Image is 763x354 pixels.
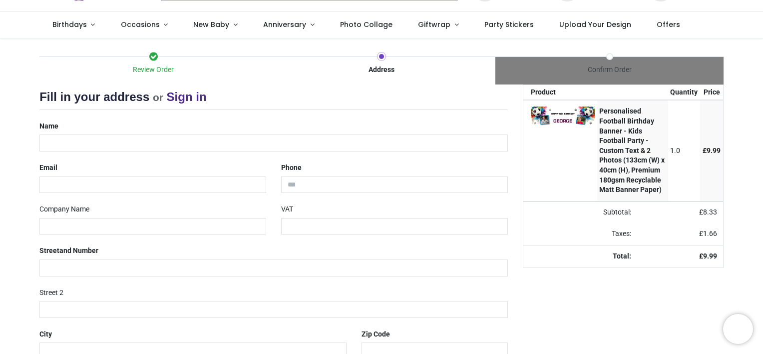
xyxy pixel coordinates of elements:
[167,90,207,103] a: Sign in
[362,326,390,343] label: Zip Code
[703,252,717,260] span: 9.99
[703,146,721,154] span: £
[523,223,638,245] td: Taxes:
[39,284,63,301] label: Street 2
[281,159,302,176] label: Phone
[39,65,268,75] div: Review Order
[700,85,723,100] th: Price
[703,208,717,216] span: 8.33
[281,201,293,218] label: VAT
[59,246,98,254] span: and Number
[523,201,638,223] td: Subtotal:
[263,19,306,29] span: Anniversary
[523,85,597,100] th: Product
[39,159,57,176] label: Email
[39,90,149,103] span: Fill in your address
[108,12,181,38] a: Occasions
[599,107,665,193] strong: Personalised Football Birthday Banner - Kids Football Party - Custom Text & 2 Photos (133cm (W) x...
[703,229,717,237] span: 1.66
[39,242,98,259] label: Street
[39,12,108,38] a: Birthdays
[39,118,58,135] label: Name
[52,19,87,29] span: Birthdays
[531,106,595,126] img: tNupcQAAAAZJREFUAwDC2+qx8w0PTgAAAABJRU5ErkJggg==
[181,12,251,38] a: New Baby
[39,201,89,218] label: Company Name
[707,146,721,154] span: 9.99
[699,208,717,216] span: £
[657,19,680,29] span: Offers
[250,12,327,38] a: Anniversary
[405,12,471,38] a: Giftwrap
[613,252,631,260] strong: Total:
[193,19,229,29] span: New Baby
[495,65,724,75] div: Confirm Order
[484,19,534,29] span: Party Stickers
[340,19,392,29] span: Photo Collage
[153,91,163,103] small: or
[699,229,717,237] span: £
[670,146,698,156] div: 1.0
[559,19,631,29] span: Upload Your Design
[39,326,52,343] label: City
[699,252,717,260] strong: £
[723,314,753,344] iframe: Brevo live chat
[121,19,160,29] span: Occasions
[668,85,701,100] th: Quantity
[418,19,450,29] span: Giftwrap
[268,65,496,75] div: Address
